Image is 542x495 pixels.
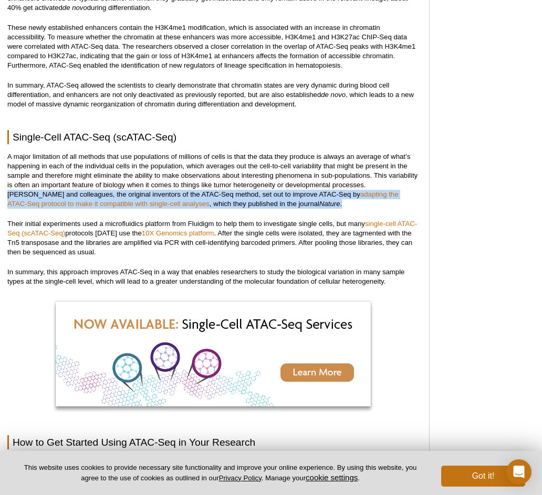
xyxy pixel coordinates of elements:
a: single-cell ATAC-Seq (scATAC-Seq) [7,220,417,237]
div: Open Intercom Messenger [506,459,531,485]
p: In summary, ATAC-Seq allowed the scientists to clearly demonstrate that chromatin states are very... [7,81,419,109]
button: Got it! [441,466,525,487]
em: de novo [321,91,346,99]
a: adapting the ATAC-Seq protocol to make it compatible with single-cell analyses [7,190,399,208]
h2: Single-Cell ATAC-Seq (scATAC-Seq) [7,130,419,144]
p: In summary, this approach improves ATAC-Seq in a way that enables researchers to study the biolog... [7,267,419,286]
p: These newly established enhancers contain the H3K4me1 modification, which is associated with an i... [7,23,419,70]
p: A major limitation of all methods that use populations of millions of cells is that the data they... [7,152,419,209]
em: Nature [319,200,340,208]
h2: How to Get Started Using ATAC-Seq in Your Research [7,435,419,449]
p: This website uses cookies to provide necessary site functionality and improve your online experie... [17,463,424,483]
p: Their initial experiments used a microfluidics platform from Fluidigm to help them to investigate... [7,219,419,257]
a: Privacy Policy [219,474,262,482]
button: cookie settings [306,473,358,482]
a: 10X Genomics platform [142,229,214,237]
em: de novo [62,4,87,12]
img: Single-Cell ATAC-Seq services [56,302,371,406]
